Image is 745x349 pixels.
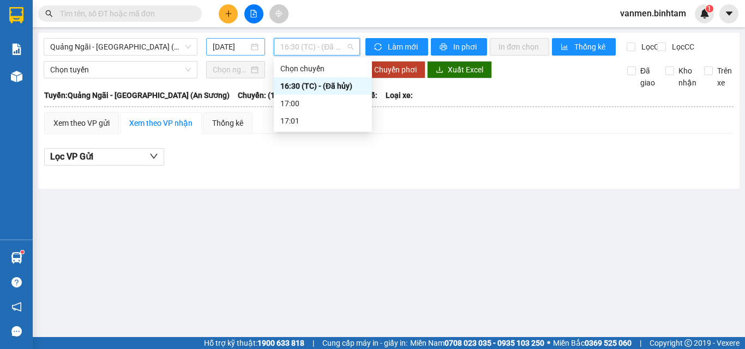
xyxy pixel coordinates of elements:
[269,4,289,23] button: aim
[490,38,549,56] button: In đơn chọn
[431,38,487,56] button: printerIn phơi
[706,5,713,13] sup: 1
[636,65,659,89] span: Đã giao
[388,41,419,53] span: Làm mới
[274,60,372,77] div: Chọn chuyến
[724,9,734,19] span: caret-down
[611,7,695,20] span: vanmen.binhtam
[386,89,413,101] span: Loại xe:
[637,41,665,53] span: Lọc CR
[45,10,53,17] span: search
[674,65,701,89] span: Kho nhận
[225,10,232,17] span: plus
[11,71,22,82] img: warehouse-icon
[444,339,544,347] strong: 0708 023 035 - 0935 103 250
[427,61,492,78] button: downloadXuất Excel
[640,337,641,349] span: |
[44,148,164,166] button: Lọc VP Gửi
[53,117,110,129] div: Xem theo VP gửi
[213,41,249,53] input: 15/09/2025
[365,38,428,56] button: syncLàm mới
[244,4,263,23] button: file-add
[684,339,692,347] span: copyright
[322,337,407,349] span: Cung cấp máy in - giấy in:
[250,10,257,17] span: file-add
[60,8,189,20] input: Tìm tên, số ĐT hoặc mã đơn
[280,115,365,127] div: 17:01
[440,43,449,52] span: printer
[280,63,365,75] div: Chọn chuyến
[129,117,193,129] div: Xem theo VP nhận
[365,61,425,78] button: Chuyển phơi
[275,10,283,17] span: aim
[219,4,238,23] button: plus
[11,302,22,312] span: notification
[204,337,304,349] span: Hỗ trợ kỹ thuật:
[700,9,710,19] img: icon-new-feature
[585,339,632,347] strong: 0369 525 060
[257,339,304,347] strong: 1900 633 818
[574,41,607,53] span: Thống kê
[374,43,383,52] span: sync
[9,7,23,23] img: logo-vxr
[50,39,191,55] span: Quảng Ngãi - Sài Gòn (An Sương)
[238,89,317,101] span: Chuyến: (16:30 [DATE])
[561,43,570,52] span: bar-chart
[668,41,696,53] span: Lọc CC
[280,39,353,55] span: 16:30 (TC) - (Đã hủy)
[21,250,24,254] sup: 1
[213,64,249,76] input: Chọn ngày
[313,337,314,349] span: |
[212,117,243,129] div: Thống kê
[713,65,736,89] span: Trên xe
[50,150,93,163] span: Lọc VP Gửi
[11,277,22,287] span: question-circle
[547,341,550,345] span: ⚪️
[410,337,544,349] span: Miền Nam
[11,252,22,264] img: warehouse-icon
[553,337,632,349] span: Miền Bắc
[44,91,230,100] b: Tuyến: Quảng Ngãi - [GEOGRAPHIC_DATA] (An Sương)
[719,4,738,23] button: caret-down
[11,326,22,336] span: message
[280,80,365,92] div: 16:30 (TC) - (Đã hủy)
[552,38,616,56] button: bar-chartThống kê
[149,152,158,161] span: down
[707,5,711,13] span: 1
[453,41,478,53] span: In phơi
[280,97,365,109] div: 17:00
[50,62,191,78] span: Chọn tuyến
[11,44,22,55] img: solution-icon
